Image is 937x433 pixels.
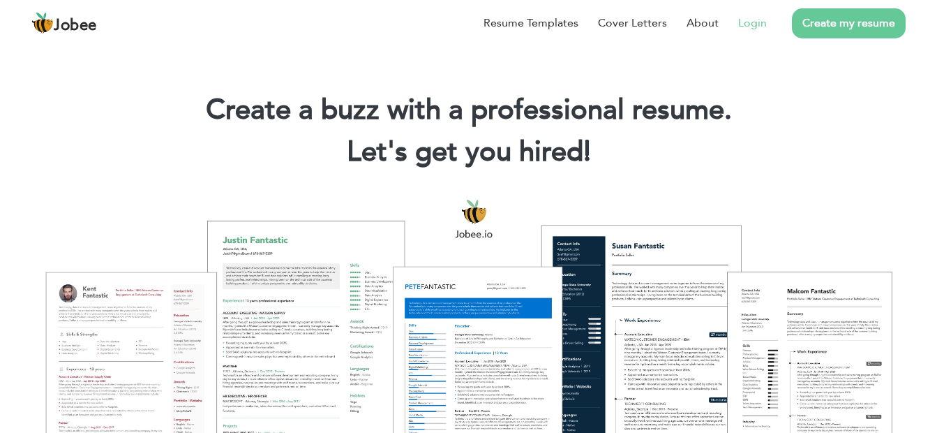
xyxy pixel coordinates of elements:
[584,133,590,171] span: |
[598,15,667,31] a: Cover Letters
[687,15,719,31] a: About
[21,134,916,170] h2: Let's
[484,15,578,31] a: Resume Templates
[54,18,97,34] span: Jobee
[738,15,767,31] a: Login
[415,133,591,171] span: get you hired!
[792,8,906,38] a: Create my resume
[31,12,97,34] a: Jobee
[31,12,54,34] img: jobee.io
[21,92,916,129] h1: Create a buzz with a professional resume.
